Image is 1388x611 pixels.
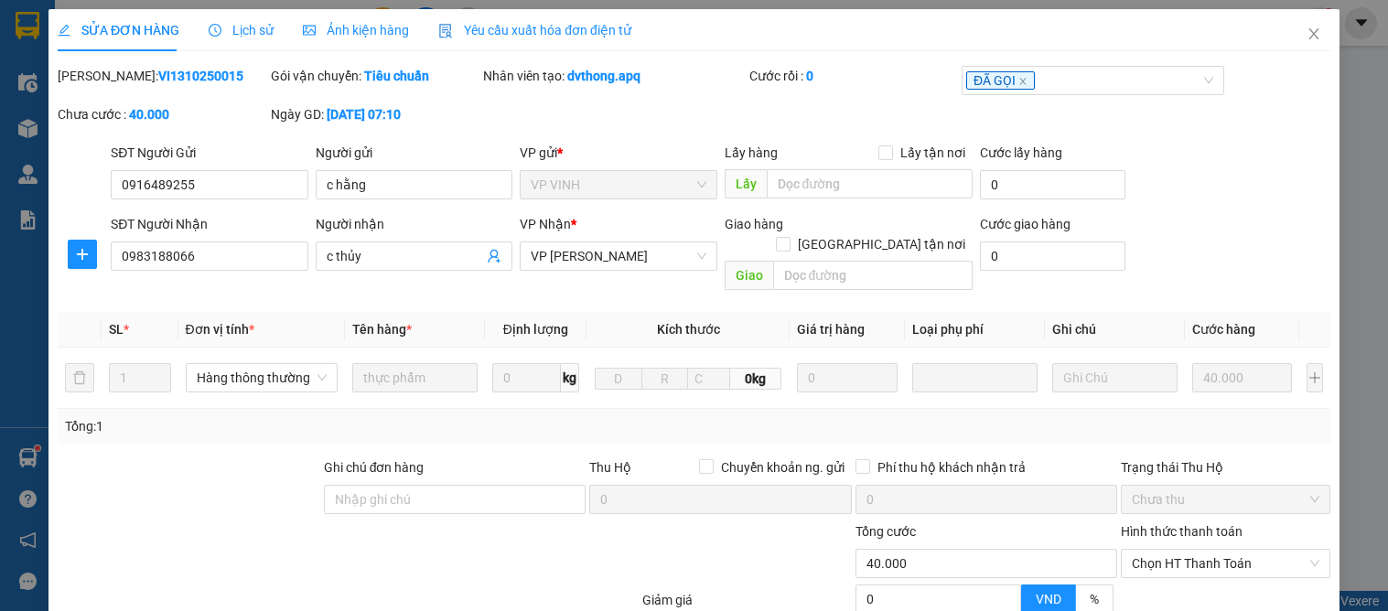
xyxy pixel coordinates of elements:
[69,247,96,262] span: plus
[503,322,568,337] span: Định lượng
[327,107,401,122] b: [DATE] 07:10
[58,66,266,86] div: [PERSON_NAME]:
[324,460,425,475] label: Ghi chú đơn hàng
[893,143,973,163] span: Lấy tận nơi
[905,312,1045,348] th: Loại phụ phí
[966,71,1035,90] span: ĐÃ GỌI
[1132,486,1318,513] span: Chưa thu
[589,460,631,475] span: Thu Hộ
[316,143,512,163] div: Người gửi
[980,170,1126,199] input: Cước lấy hàng
[209,23,274,38] span: Lịch sử
[520,217,571,231] span: VP Nhận
[767,169,973,198] input: Dọc đường
[1192,363,1292,392] input: 0
[725,145,778,160] span: Lấy hàng
[1018,77,1028,86] span: close
[271,104,479,124] div: Ngày GD:
[1307,27,1321,41] span: close
[197,364,327,391] span: Hàng thông thường
[352,363,478,392] input: VD: Bàn, Ghế
[58,104,266,124] div: Chưa cước :
[561,363,579,392] span: kg
[980,217,1071,231] label: Cước giao hàng
[303,24,316,37] span: picture
[209,24,221,37] span: clock-circle
[567,69,640,83] b: dvthong.apq
[316,214,512,234] div: Người nhận
[520,143,716,163] div: VP gửi
[271,66,479,86] div: Gói vận chuyển:
[487,249,501,263] span: user-add
[791,234,973,254] span: [GEOGRAPHIC_DATA] tận nơi
[725,169,767,198] span: Lấy
[111,143,307,163] div: SĐT Người Gửi
[58,23,179,38] span: SỬA ĐƠN HÀNG
[714,457,852,477] span: Chuyển khoản ng. gửi
[797,322,865,337] span: Giá trị hàng
[855,524,916,539] span: Tổng cước
[111,214,307,234] div: SĐT Người Nhận
[65,416,537,436] div: Tổng: 1
[870,457,1033,477] span: Phí thu hộ khách nhận trả
[1036,592,1061,606] span: VND
[352,322,412,337] span: Tên hàng
[595,368,642,390] input: D
[1121,457,1329,477] div: Trạng thái Thu Hộ
[657,322,720,337] span: Kích thước
[158,69,243,83] b: VI1310250015
[531,171,705,198] span: VP VINH
[1192,322,1255,337] span: Cước hàng
[483,66,746,86] div: Nhân viên tạo:
[1052,363,1178,392] input: Ghi Chú
[58,24,70,37] span: edit
[773,261,973,290] input: Dọc đường
[980,241,1126,271] input: Cước giao hàng
[129,107,169,122] b: 40.000
[438,24,453,38] img: icon
[749,66,958,86] div: Cước rồi :
[438,23,631,38] span: Yêu cầu xuất hóa đơn điện tử
[324,485,586,514] input: Ghi chú đơn hàng
[730,368,782,390] span: 0kg
[725,261,773,290] span: Giao
[806,69,813,83] b: 0
[68,240,97,269] button: plus
[725,217,783,231] span: Giao hàng
[1307,363,1323,392] button: plus
[531,242,705,270] span: VP GIA LÂM
[1090,592,1099,606] span: %
[687,368,729,390] input: C
[109,322,124,337] span: SL
[65,363,94,392] button: delete
[364,69,429,83] b: Tiêu chuẩn
[1288,9,1340,60] button: Close
[1132,550,1318,577] span: Chọn HT Thanh Toán
[1045,312,1185,348] th: Ghi chú
[1121,524,1243,539] label: Hình thức thanh toán
[797,363,897,392] input: 0
[303,23,409,38] span: Ảnh kiện hàng
[186,322,254,337] span: Đơn vị tính
[980,145,1062,160] label: Cước lấy hàng
[641,368,689,390] input: R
